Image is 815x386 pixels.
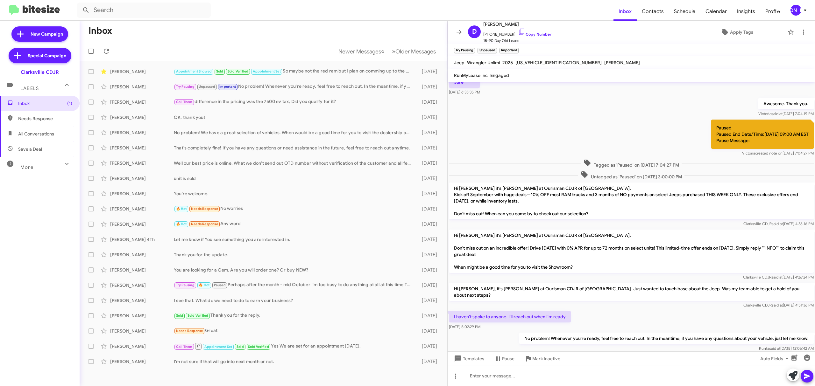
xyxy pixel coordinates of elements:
[110,145,174,151] div: [PERSON_NAME]
[742,151,814,155] span: Victoria [DATE] 7:04:27 PM
[174,220,415,228] div: Any word
[769,346,780,351] span: said at
[454,72,488,78] span: RunMyLease Inc
[388,45,440,58] button: Next
[31,31,63,37] span: New Campaign
[110,84,174,90] div: [PERSON_NAME]
[449,311,571,322] p: I haven't spoke to anyone. I'll reach out when I'm ready
[483,38,551,44] span: 15-90 Day Old Leads
[449,183,814,219] p: Hi [PERSON_NAME] it's [PERSON_NAME] at Ourisman CDJR of [GEOGRAPHIC_DATA]. Kick off September wit...
[483,20,551,28] span: [PERSON_NAME]
[176,100,193,104] span: Call Them
[771,275,783,279] span: said at
[448,353,489,364] button: Templates
[454,60,464,65] span: Jeep
[110,282,174,288] div: [PERSON_NAME]
[381,47,385,55] span: «
[176,314,183,318] span: Sold
[772,303,783,307] span: said at
[174,83,415,90] div: No problem! Whenever you're ready, feel free to reach out. In the meantime, if you have any quest...
[11,26,68,42] a: New Campaign
[176,69,212,73] span: Appointment Showed
[20,164,33,170] span: More
[467,60,500,65] span: Wrangler Unlimi
[110,313,174,319] div: [PERSON_NAME]
[415,282,442,288] div: [DATE]
[415,68,442,75] div: [DATE]
[613,2,637,21] a: Inbox
[110,160,174,166] div: [PERSON_NAME]
[335,45,440,58] nav: Page navigation example
[338,48,381,55] span: Newer Messages
[604,60,640,65] span: [PERSON_NAME]
[449,324,480,329] span: [DATE] 5:02:29 PM
[415,297,442,304] div: [DATE]
[174,281,415,289] div: Perhaps after the month - mid October I'm too busy to do anything at all at this time Thanks
[518,32,551,37] a: Copy Number
[110,252,174,258] div: [PERSON_NAME]
[204,345,232,349] span: Appointment Set
[335,45,388,58] button: Previous
[449,76,480,88] p: Sure
[199,283,209,287] span: 🔥 Hot
[199,85,215,89] span: Unpaused
[174,98,415,106] div: difference in the pricing was the 7500 ev tax, Did you qualify for it?
[449,230,814,273] p: Hi [PERSON_NAME] it's [PERSON_NAME] at Ourisman CDJR of [GEOGRAPHIC_DATA]. Don't miss out on an i...
[760,2,785,21] a: Profile
[453,353,484,364] span: Templates
[689,26,784,38] button: Apply Tags
[711,120,814,149] p: Paused Paused End Date/Time:[DATE] 09:00 AM EST Pause Message:
[415,328,442,334] div: [DATE]
[110,175,174,182] div: [PERSON_NAME]
[449,283,814,301] p: Hi [PERSON_NAME], it's [PERSON_NAME] at Ourisman CDJR of [GEOGRAPHIC_DATA]. Just wanted to touch ...
[743,275,814,279] span: Clarksville CDJR [DATE] 4:26:24 PM
[110,343,174,349] div: [PERSON_NAME]
[395,48,436,55] span: Older Messages
[732,2,760,21] a: Insights
[758,111,814,116] span: Victoria [DATE] 7:04:19 PM
[743,303,814,307] span: Clarksville CDJR [DATE] 4:51:36 PM
[637,2,669,21] a: Contacts
[454,48,475,53] small: Try Pausing
[415,99,442,105] div: [DATE]
[669,2,700,21] span: Schedule
[415,129,442,136] div: [DATE]
[415,267,442,273] div: [DATE]
[502,60,513,65] span: 2025
[176,222,187,226] span: 🔥 Hot
[790,5,801,16] div: [PERSON_NAME]
[110,114,174,121] div: [PERSON_NAME]
[785,5,808,16] button: [PERSON_NAME]
[449,90,480,94] span: [DATE] 6:35:35 PM
[760,353,791,364] span: Auto Fields
[415,252,442,258] div: [DATE]
[771,111,783,116] span: said at
[191,222,218,226] span: Needs Response
[67,100,72,107] span: (1)
[20,86,39,91] span: Labels
[214,283,226,287] span: Paused
[176,329,203,333] span: Needs Response
[110,236,174,243] div: [PERSON_NAME] 4Th
[415,190,442,197] div: [DATE]
[176,85,195,89] span: Try Pausing
[415,221,442,227] div: [DATE]
[743,221,814,226] span: Clarksville CDJR [DATE] 4:36:16 PM
[174,205,415,212] div: No worries
[700,2,732,21] a: Calendar
[110,328,174,334] div: [PERSON_NAME]
[472,27,477,37] span: D
[415,236,442,243] div: [DATE]
[174,129,415,136] div: No problem! We have a great selection of vehicles. When would be a good time for you to visit the...
[237,345,244,349] span: Sold
[174,68,415,75] div: So maybe not the red ram but I plan on comming up to the dealership with my trade in and title. I...
[174,342,415,350] div: Yes We are set for an appointment [DATE].
[216,69,223,73] span: Sold
[77,3,211,18] input: Search
[176,207,187,211] span: 🔥 Hot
